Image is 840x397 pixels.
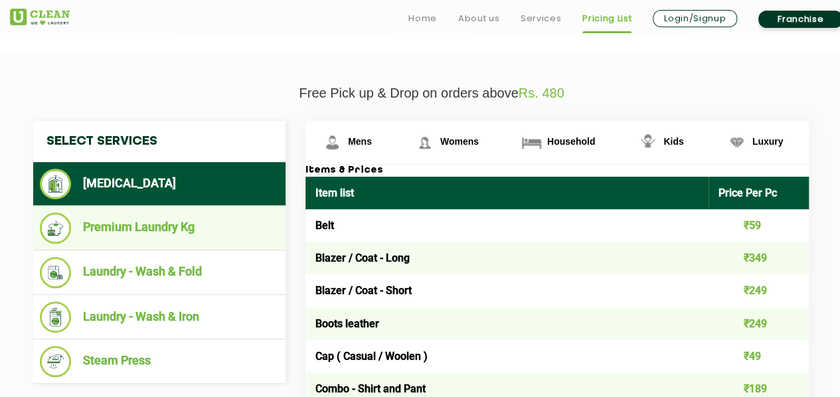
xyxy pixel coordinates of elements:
th: Item list [305,177,709,209]
a: Services [521,11,561,27]
img: Premium Laundry Kg [40,212,71,244]
th: Price Per Pc [709,177,809,209]
td: ₹59 [709,209,809,242]
li: Laundry - Wash & Iron [40,301,279,333]
a: About us [458,11,499,27]
h4: Select Services [33,121,286,162]
img: Kids [636,131,659,154]
span: Mens [348,136,372,147]
td: Blazer / Coat - Long [305,242,709,274]
span: Kids [663,136,683,147]
img: Household [520,131,543,154]
td: ₹249 [709,307,809,340]
td: ₹49 [709,340,809,372]
img: Steam Press [40,346,71,377]
li: Laundry - Wash & Fold [40,257,279,288]
img: Laundry - Wash & Iron [40,301,71,333]
img: Mens [321,131,344,154]
li: Premium Laundry Kg [40,212,279,244]
img: Laundry - Wash & Fold [40,257,71,288]
td: Boots leather [305,307,709,340]
a: Pricing List [582,11,631,27]
h3: Items & Prices [305,165,809,177]
img: Luxury [725,131,748,154]
span: Womens [440,136,479,147]
td: ₹249 [709,274,809,307]
td: Belt [305,209,709,242]
span: Rs. 480 [519,86,564,100]
li: Steam Press [40,346,279,377]
li: [MEDICAL_DATA] [40,169,279,199]
td: ₹349 [709,242,809,274]
a: Login/Signup [653,10,737,27]
td: Blazer / Coat - Short [305,274,709,307]
td: Cap ( Casual / Woolen ) [305,340,709,372]
img: Womens [413,131,436,154]
span: Household [547,136,595,147]
img: UClean Laundry and Dry Cleaning [10,9,70,25]
a: Home [408,11,437,27]
img: Dry Cleaning [40,169,71,199]
span: Luxury [752,136,784,147]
